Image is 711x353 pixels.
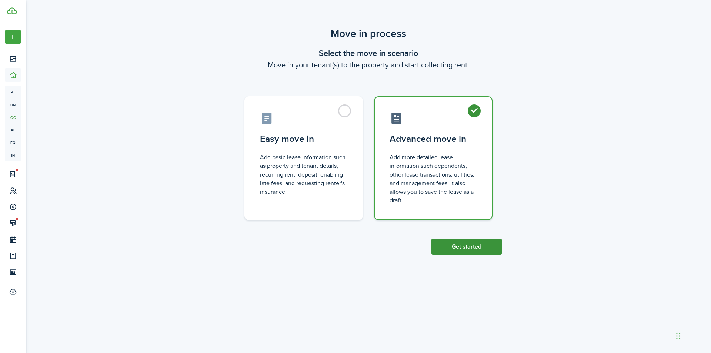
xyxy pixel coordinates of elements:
[260,132,347,146] control-radio-card-title: Easy move in
[235,59,502,70] wizard-step-header-description: Move in your tenant(s) to the property and start collecting rent.
[390,132,477,146] control-radio-card-title: Advanced move in
[5,111,21,124] a: oc
[5,86,21,99] a: pt
[5,99,21,111] a: un
[235,26,502,41] scenario-title: Move in process
[5,149,21,161] a: in
[676,325,681,347] div: Drag
[5,136,21,149] a: eq
[5,124,21,136] a: kl
[588,273,711,353] iframe: Chat Widget
[7,7,17,14] img: TenantCloud
[260,153,347,196] control-radio-card-description: Add basic lease information such as property and tenant details, recurring rent, deposit, enablin...
[5,30,21,44] button: Open menu
[431,239,502,255] button: Get started
[235,47,502,59] wizard-step-header-title: Select the move in scenario
[390,153,477,204] control-radio-card-description: Add more detailed lease information such dependents, other lease transactions, utilities, and man...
